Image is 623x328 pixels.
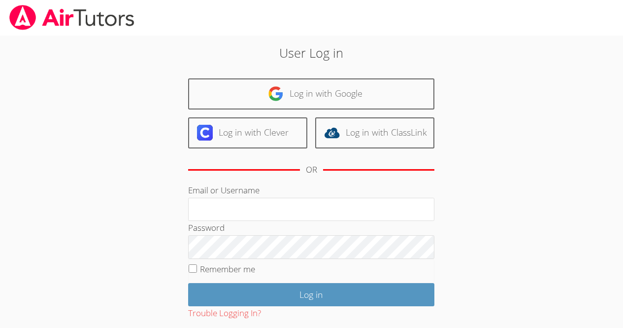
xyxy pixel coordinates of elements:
label: Password [188,222,225,233]
h2: User Log in [143,43,480,62]
img: google-logo-50288ca7cdecda66e5e0955fdab243c47b7ad437acaf1139b6f446037453330a.svg [268,86,284,102]
a: Log in with Google [188,78,434,109]
a: Log in with ClassLink [315,117,434,148]
a: Log in with Clever [188,117,307,148]
img: classlink-logo-d6bb404cc1216ec64c9a2012d9dc4662098be43eaf13dc465df04b49fa7ab582.svg [324,125,340,141]
label: Remember me [200,263,255,275]
label: Email or Username [188,184,260,196]
button: Trouble Logging In? [188,306,261,321]
input: Log in [188,283,434,306]
div: OR [306,163,317,177]
img: clever-logo-6eab21bc6e7a338710f1a6ff85c0baf02591cd810cc4098c63d3a4b26e2feb20.svg [197,125,213,141]
img: airtutors_banner-c4298cdbf04f3fff15de1276eac7730deb9818008684d7c2e4769d2f7ddbe033.png [8,5,135,30]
